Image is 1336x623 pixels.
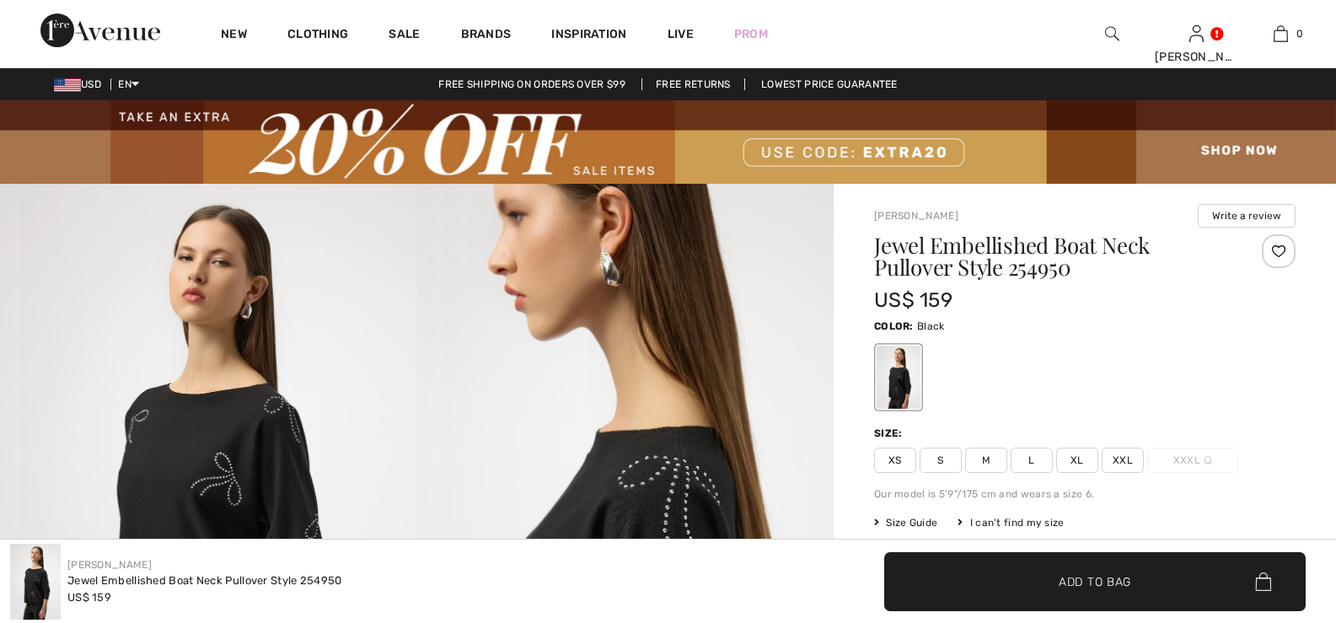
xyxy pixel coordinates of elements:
span: Inspiration [551,27,626,45]
div: Our model is 5'9"/175 cm and wears a size 6. [874,486,1296,502]
img: US Dollar [54,78,81,92]
img: My Bag [1274,24,1288,44]
a: 0 [1239,24,1322,44]
a: Free shipping on orders over $99 [425,78,639,90]
span: Size Guide [874,515,937,530]
a: Live [668,25,694,43]
span: S [920,448,962,473]
span: L [1011,448,1053,473]
span: USD [54,78,108,90]
h1: Jewel Embellished Boat Neck Pullover Style 254950 [874,234,1226,278]
a: Clothing [287,27,348,45]
img: Bag.svg [1255,572,1271,591]
a: Prom [734,25,768,43]
a: Free Returns [641,78,745,90]
div: I can't find my size [958,515,1064,530]
span: XS [874,448,916,473]
a: New [221,27,247,45]
a: Brands [461,27,512,45]
button: Add to Bag [884,552,1306,611]
img: Jewel Embellished Boat Neck Pullover Style 254950 [10,544,61,620]
span: Black [917,320,945,332]
div: Black [877,346,920,409]
a: Sign In [1189,25,1204,41]
img: 1ère Avenue [40,13,160,47]
a: [PERSON_NAME] [67,559,152,571]
span: Color: [874,320,914,332]
a: [PERSON_NAME] [874,210,958,222]
span: EN [118,78,139,90]
span: 0 [1296,26,1303,41]
span: M [965,448,1007,473]
div: [PERSON_NAME] [1155,48,1237,66]
a: Sale [389,27,420,45]
img: search the website [1105,24,1119,44]
a: Lowest Price Guarantee [748,78,911,90]
img: My Info [1189,24,1204,44]
span: US$ 159 [874,288,952,312]
div: Size: [874,426,906,441]
span: Add to Bag [1059,572,1131,590]
span: US$ 159 [67,591,111,604]
div: Jewel Embellished Boat Neck Pullover Style 254950 [67,572,342,589]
